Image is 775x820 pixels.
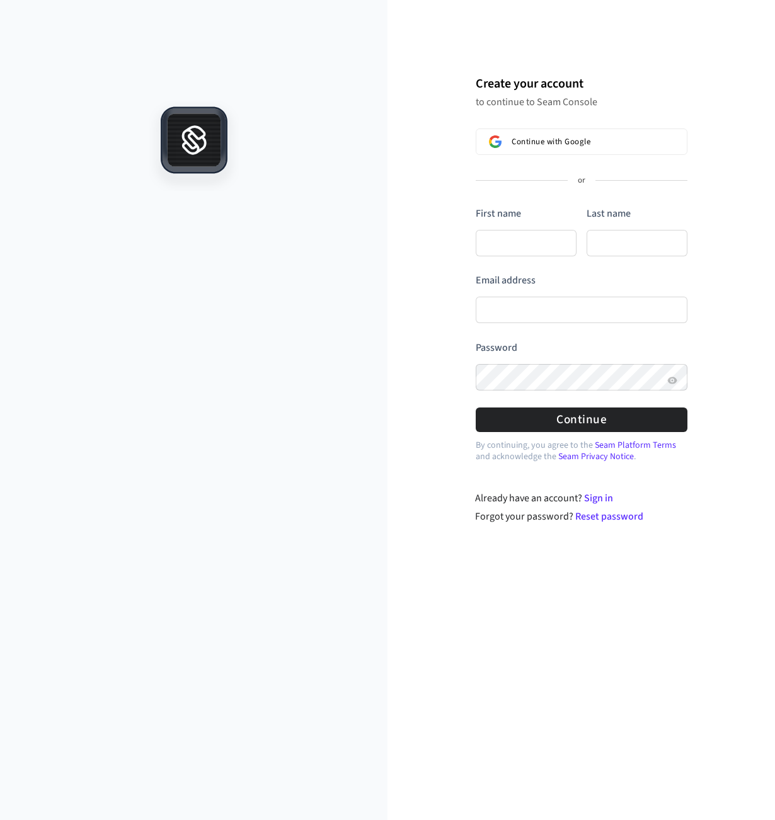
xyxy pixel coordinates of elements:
[476,128,687,155] button: Sign in with GoogleContinue with Google
[558,450,634,463] a: Seam Privacy Notice
[584,491,613,505] a: Sign in
[489,135,502,148] img: Sign in with Google
[587,207,631,220] label: Last name
[575,510,643,523] a: Reset password
[476,407,687,432] button: Continue
[476,207,521,220] label: First name
[476,74,687,93] h1: Create your account
[476,273,536,287] label: Email address
[595,439,676,452] a: Seam Platform Terms
[475,491,687,506] div: Already have an account?
[475,509,687,524] div: Forgot your password?
[476,341,517,355] label: Password
[665,373,680,388] button: Show password
[476,96,687,108] p: to continue to Seam Console
[512,137,590,147] span: Continue with Google
[578,175,585,186] p: or
[476,440,687,462] p: By continuing, you agree to the and acknowledge the .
